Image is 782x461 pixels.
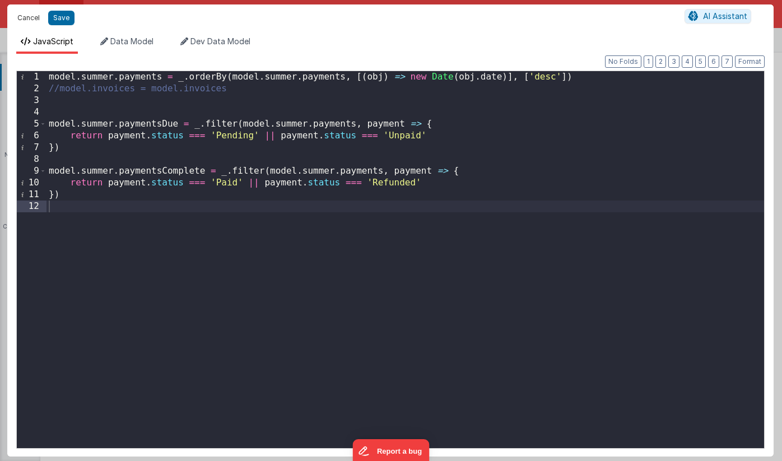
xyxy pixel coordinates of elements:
button: 3 [668,55,679,68]
div: 8 [17,153,46,165]
div: 7 [17,142,46,153]
div: 6 [17,130,46,142]
button: No Folds [605,55,641,68]
button: Format [735,55,765,68]
span: Dev Data Model [190,36,250,46]
div: 10 [17,177,46,189]
div: 2 [17,83,46,95]
button: 7 [722,55,733,68]
button: Cancel [12,10,45,26]
div: 11 [17,189,46,201]
div: 3 [17,95,46,106]
div: 4 [17,106,46,118]
div: 9 [17,165,46,177]
div: 12 [17,201,46,212]
span: JavaScript [33,36,73,46]
div: 1 [17,71,46,83]
button: Save [48,11,75,25]
span: AI Assistant [703,11,747,21]
button: 5 [695,55,706,68]
button: 2 [655,55,666,68]
button: AI Assistant [685,9,751,24]
div: 5 [17,118,46,130]
button: 1 [644,55,653,68]
button: 4 [682,55,693,68]
span: Data Model [110,36,153,46]
button: 6 [708,55,719,68]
